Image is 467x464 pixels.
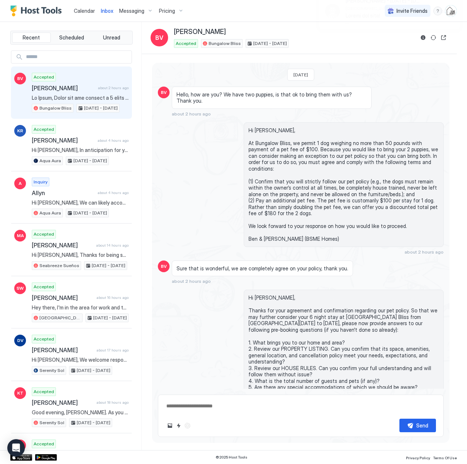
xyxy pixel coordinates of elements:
[174,421,183,430] button: Quick reply
[174,28,226,36] span: [PERSON_NAME]
[346,5,420,11] span: [GEOGRAPHIC_DATA]
[172,278,211,284] span: about 2 hours ago
[176,40,196,47] span: Accepted
[346,12,420,25] span: Loremi dol sita! Conse adi el's doei tempo in ut la etd magna aliq...e adm venia qui n exerci ull...
[161,263,167,270] span: BV
[39,157,61,164] span: Aqua Aura
[405,249,444,255] span: about 2 hours ago
[23,34,40,41] span: Recent
[159,8,175,14] span: Pricing
[16,285,24,292] span: SW
[161,89,167,96] span: BV
[34,388,54,395] span: Accepted
[32,241,93,249] span: [PERSON_NAME]
[52,33,91,43] button: Scheduled
[32,409,129,416] span: Good evening, [PERSON_NAME]. As you settle in for the night, we wanted to thank you again for sel...
[101,7,113,15] a: Inbox
[32,95,129,101] span: Lo Ipsum, Dolor sit ame consect a 5 elits doei tem 3 incidi ut Laboreet Dolor magn Ali, Enimadmin...
[93,315,127,321] span: [DATE] - [DATE]
[73,210,107,216] span: [DATE] - [DATE]
[17,232,24,239] span: MA
[433,453,457,461] a: Terms Of Use
[32,357,129,363] span: Hi [PERSON_NAME], We welcome responsible and responsive guests over the age of [DEMOGRAPHIC_DATA]...
[10,5,65,16] a: Host Tools Logo
[101,8,113,14] span: Inbox
[17,75,23,82] span: BV
[32,304,129,311] span: Hey there, I'm in the area for work and then taking a week vacation while visiting with friends i...
[77,367,110,374] span: [DATE] - [DATE]
[74,8,95,14] span: Calendar
[7,439,25,457] div: Open Intercom Messenger
[248,294,439,403] span: Hi [PERSON_NAME], Thanks for your agreement and confirmation regarding our pet policy. So that we...
[216,455,247,460] span: © 2025 Host Tools
[32,147,129,153] span: Hi [PERSON_NAME], In anticipation for your arrival at [GEOGRAPHIC_DATA] [DATE][DATE], there are s...
[96,295,129,300] span: about 16 hours ago
[176,91,367,104] span: Hello, how are you? We have two puppies, is that ok to bring them with us? Thank you.
[39,419,64,426] span: Serenity Sol
[19,180,22,187] span: A
[34,231,54,237] span: Accepted
[103,34,120,41] span: Unread
[92,262,125,269] span: [DATE] - [DATE]
[416,422,428,429] div: Send
[10,454,32,461] a: App Store
[98,190,129,195] span: about 4 hours ago
[96,243,129,248] span: about 14 hours ago
[74,7,95,15] a: Calendar
[293,72,308,77] span: [DATE]
[77,419,110,426] span: [DATE] - [DATE]
[32,399,94,406] span: [PERSON_NAME]
[98,138,129,143] span: about 4 hours ago
[39,210,61,216] span: Aqua Aura
[73,157,107,164] span: [DATE] - [DATE]
[92,33,131,43] button: Unread
[32,346,94,354] span: [PERSON_NAME]
[253,40,287,47] span: [DATE] - [DATE]
[32,252,129,258] span: Hi [PERSON_NAME], Thanks for being such a great guest and taking good care of our home. We gladly...
[32,294,94,301] span: [PERSON_NAME]
[34,441,54,447] span: Accepted
[119,8,144,14] span: Messaging
[172,111,211,117] span: about 2 hours ago
[98,85,129,90] span: about 2 hours ago
[12,33,51,43] button: Recent
[34,126,54,133] span: Accepted
[17,337,23,344] span: DV
[32,137,95,144] span: [PERSON_NAME]
[399,419,436,432] button: Send
[10,31,133,45] div: tab-group
[39,367,64,374] span: Serenity Sol
[96,348,129,353] span: about 17 hours ago
[32,199,129,206] span: Hi [PERSON_NAME], We can likely accommodate an early check-in [DATE] for sometime after lunch/ear...
[436,8,449,15] span: Close
[433,456,457,460] span: Terms Of Use
[155,33,163,42] span: BV
[32,189,95,197] span: Allyn
[325,4,340,18] div: Avatar
[34,74,54,80] span: Accepted
[209,40,241,47] span: Bungalow Bliss
[34,284,54,290] span: Accepted
[84,105,118,111] span: [DATE] - [DATE]
[39,262,79,269] span: Seabreeze Sueños
[96,400,129,405] span: about 18 hours ago
[34,179,48,185] span: Inquiry
[176,265,348,272] span: Sure that is wonderful, we are completely agree on your policy, thank you.
[59,34,84,41] span: Scheduled
[17,128,23,134] span: KR
[406,453,430,461] a: Privacy Policy
[35,454,57,461] a: Google Play Store
[248,127,439,242] span: Hi [PERSON_NAME], At Bungalow Bliss, we permit 1 dog weighing no more than 50 pounds with payment...
[406,456,430,460] span: Privacy Policy
[34,336,54,342] span: Accepted
[39,105,72,111] span: Bungalow Bliss
[166,421,174,430] button: Upload image
[23,51,132,63] input: Input Field
[32,84,95,92] span: [PERSON_NAME]
[39,315,81,321] span: [GEOGRAPHIC_DATA]
[17,390,23,396] span: KT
